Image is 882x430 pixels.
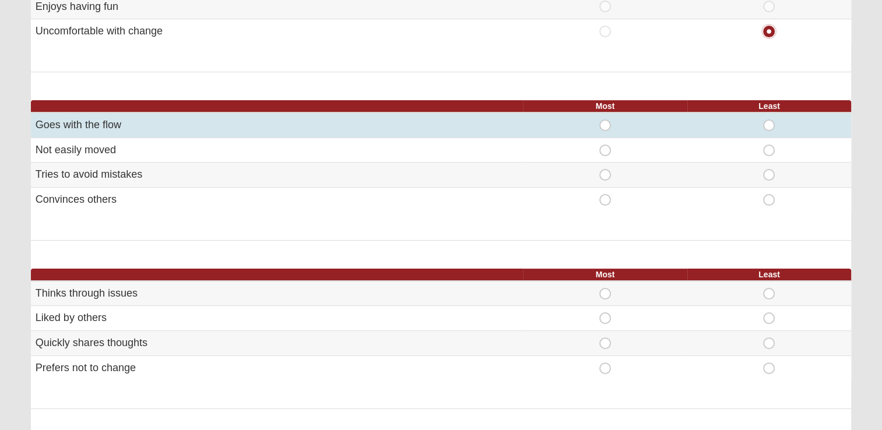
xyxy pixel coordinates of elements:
[523,100,687,112] th: Most
[687,100,851,112] th: Least
[31,281,523,306] td: Thinks through issues
[31,112,523,138] td: Goes with the flow
[31,163,523,188] td: Tries to avoid mistakes
[31,19,523,44] td: Uncomfortable with change
[31,355,523,380] td: Prefers not to change
[31,138,523,163] td: Not easily moved
[31,188,523,212] td: Convinces others
[687,269,851,281] th: Least
[31,331,523,356] td: Quickly shares thoughts
[31,306,523,331] td: Liked by others
[523,269,687,281] th: Most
